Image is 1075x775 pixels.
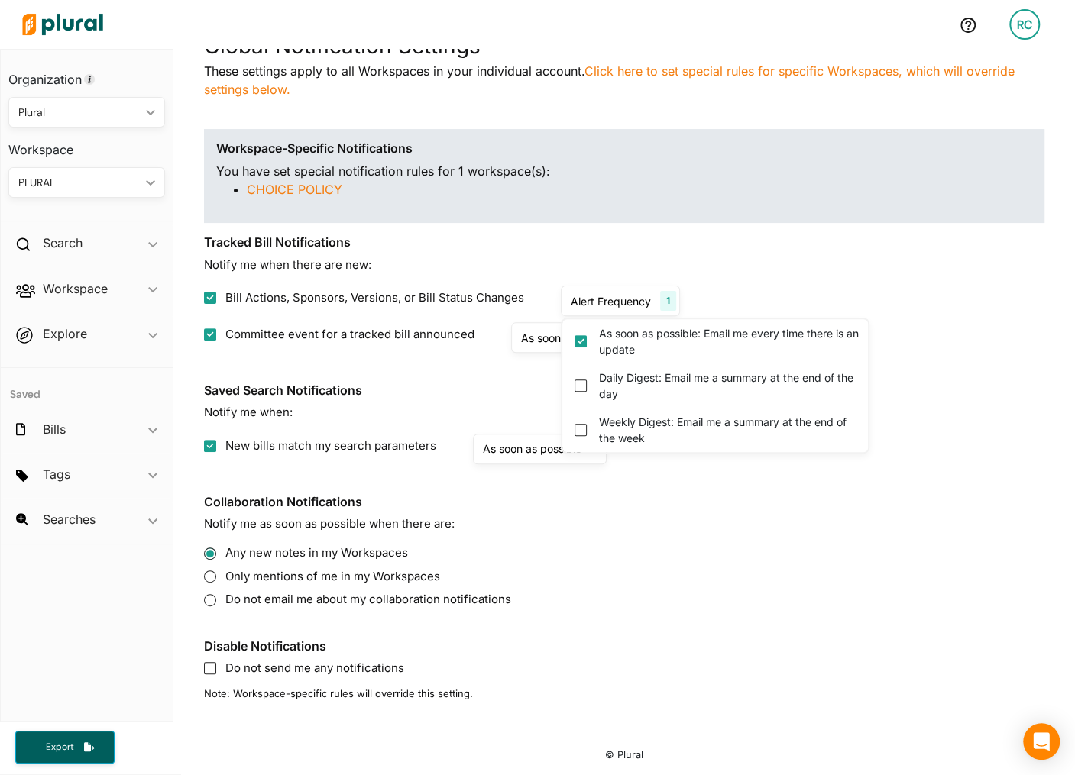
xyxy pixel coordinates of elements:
h2: Bills [43,421,66,438]
div: PLURAL [18,175,140,191]
span: Committee event for a tracked bill announced [225,326,474,344]
a: CHOICE POLICY [247,182,342,197]
input: New bills match my search parameters [204,440,216,452]
p: Notify me when there are new: [204,257,1044,274]
h2: Search [43,234,83,251]
h3: Organization [8,57,165,91]
div: Open Intercom Messenger [1023,723,1060,760]
p: These settings apply to all Workspaces in your individual account. [204,62,1044,98]
input: Do not send me any notifications [204,662,216,674]
h3: Saved Search Notifications [204,383,1044,398]
div: 1 [660,291,676,311]
h2: Searches [43,511,96,528]
span: Only mentions of me in my Workspaces [225,568,440,586]
a: Click here to set special rules for specific Workspaces, which will override settings below. [204,63,1015,97]
small: © Plural [605,749,643,760]
div: Plural [18,105,140,121]
input: Bill Actions, Sponsors, Versions, or Bill Status Changes [204,292,216,304]
a: RC [997,3,1052,46]
span: New bills match my search parameters [225,438,436,455]
h3: Workspace-Specific Notifications [216,141,1032,156]
h2: Workspace [43,280,108,297]
span: Export [35,741,84,754]
label: Weekly Digest: Email me a summary at the end of the week [599,414,865,446]
div: Alert Frequency [571,293,651,309]
div: As soon as possible [483,441,581,457]
button: Export [15,731,115,764]
div: As soon as possible [521,330,620,346]
label: Do not email me about my collaboration notifications [204,591,1044,609]
h2: Explore [43,325,87,342]
div: You have set special notification rules for 1 workspace(s) : [204,129,1044,223]
h3: Collaboration Notifications [204,495,1044,509]
h3: Disable Notifications [204,639,1044,654]
h3: Tracked Bill Notifications [204,235,1044,250]
div: Tooltip anchor [83,73,96,86]
h3: Workspace [8,128,165,161]
input: Do not email me about my collaboration notifications [204,594,216,606]
label: Do not send me any notifications [204,660,1044,677]
h2: Tags [43,466,70,483]
p: Notify me when: [204,404,1044,421]
input: Any new notes in my Workspaces [204,547,216,560]
h4: Saved [1,368,173,405]
p: Notify me as soon as possible when there are: [204,515,1044,533]
input: Only mentions of me in my Workspaces [204,570,216,583]
span: Note: Workspace-specific rules will override this setting. [204,687,473,699]
div: RC [1009,9,1040,40]
label: As soon as possible: Email me every time there is an update [599,325,865,357]
label: Any new notes in my Workspaces [204,544,1044,562]
input: Committee event for a tracked bill announced [204,328,216,341]
span: Bill Actions, Sponsors, Versions, or Bill Status Changes [225,289,524,307]
label: Daily Digest: Email me a summary at the end of the day [599,370,865,402]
